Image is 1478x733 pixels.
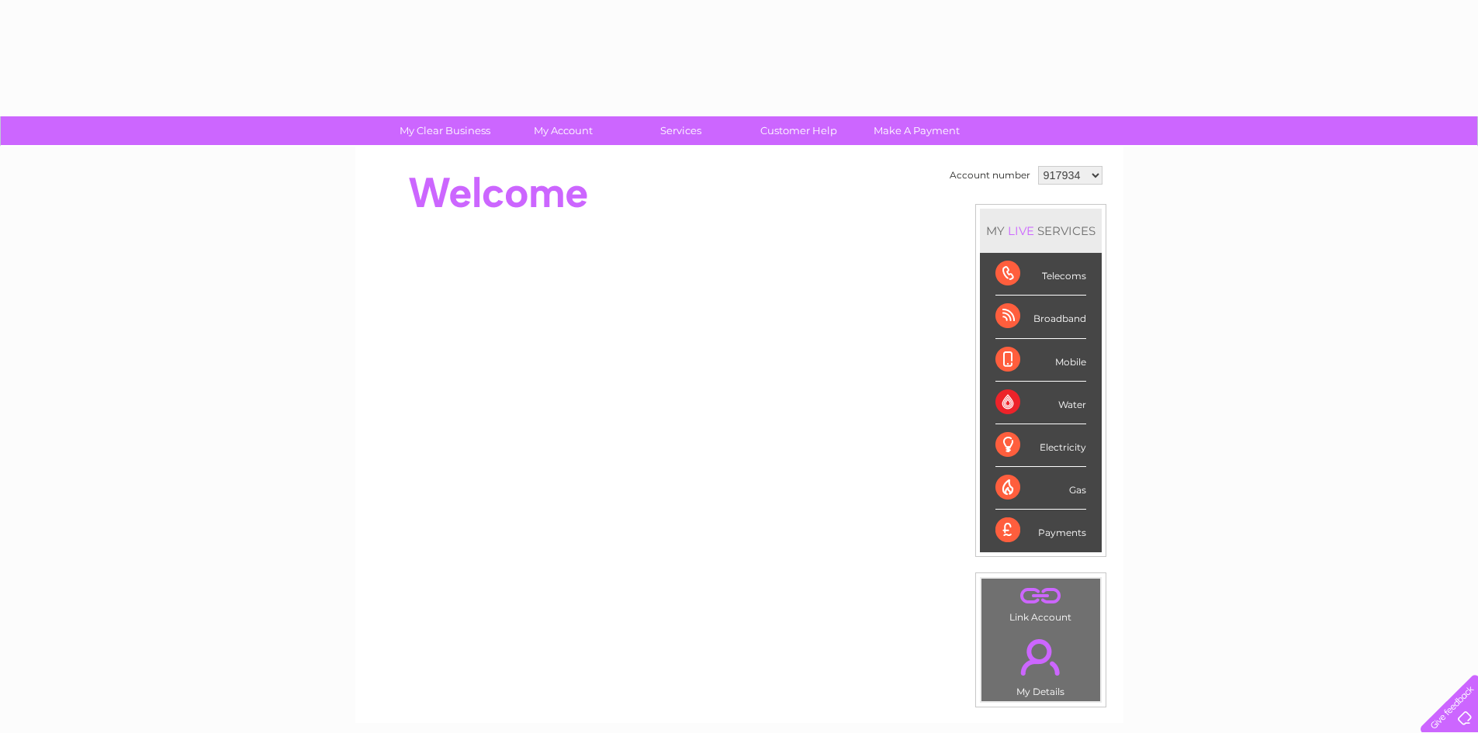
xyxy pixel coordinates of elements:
[617,116,745,145] a: Services
[381,116,509,145] a: My Clear Business
[735,116,863,145] a: Customer Help
[981,626,1101,702] td: My Details
[995,510,1086,551] div: Payments
[995,467,1086,510] div: Gas
[853,116,981,145] a: Make A Payment
[981,578,1101,627] td: Link Account
[995,339,1086,382] div: Mobile
[499,116,627,145] a: My Account
[946,162,1034,188] td: Account number
[995,296,1086,338] div: Broadband
[980,209,1102,253] div: MY SERVICES
[995,382,1086,424] div: Water
[1005,223,1037,238] div: LIVE
[995,424,1086,467] div: Electricity
[985,630,1096,684] a: .
[995,253,1086,296] div: Telecoms
[985,583,1096,610] a: .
